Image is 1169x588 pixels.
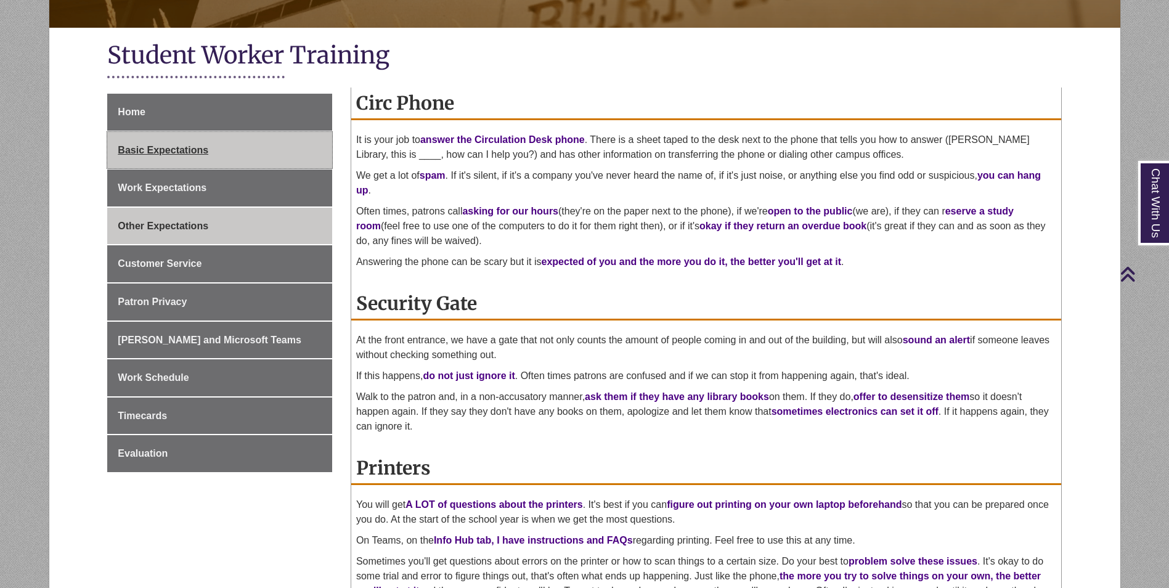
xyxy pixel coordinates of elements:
h2: Security Gate [351,288,1061,321]
h2: Circ Phone [351,88,1061,120]
a: Basic Expectations [107,132,332,169]
strong: sometimes electronics can set it off [772,406,939,417]
p: Walk to the patron and, in a non-accusatory manner, on them. If they do, so it doesn't happen aga... [356,390,1056,434]
strong: sound an alert [903,335,970,345]
a: Home [107,94,332,131]
strong: expected of you and the more you do it, the better you'll get at it [542,256,842,267]
span: answer the Circulation Desk phone [420,134,585,145]
a: Customer Service [107,245,332,282]
a: Patron Privacy [107,284,332,321]
a: Work Schedule [107,359,332,396]
span: eserve a study room [356,206,1014,231]
h2: Printers [351,452,1061,485]
span: asking for our hours [462,206,558,216]
span: Work Expectations [118,182,206,193]
span: okay if they return an overdue book [699,221,866,231]
span: problem solve these issues [849,556,977,566]
div: Guide Page Menu [107,94,332,472]
h1: Student Worker Training [107,40,1061,73]
a: Evaluation [107,435,332,472]
span: figure out printing on your own laptop beforehand [667,499,902,510]
p: On Teams, on the regarding printing. Feel free to use this at any time. [356,533,1056,548]
span: Basic Expectations [118,145,208,155]
a: Other Expectations [107,208,332,245]
p: It is your job to . There is a sheet taped to the desk next to the phone that tells you how to an... [356,133,1056,162]
span: Home [118,107,145,117]
span: do not just ignore it [423,370,515,381]
p: Answering the phone can be scary but it is . [356,255,1056,269]
p: You will get . It's best if you can so that you can be prepared once you do. At the start of the ... [356,497,1056,527]
span: Info Hub tab, I have instructions and FAQs [434,535,633,545]
span: Patron Privacy [118,296,187,307]
p: We get a lot of . If it's silent, if it's a company you've never heard the name of, if it's just ... [356,168,1056,198]
span: ask them if they have any library books [585,391,769,402]
a: Back to Top [1120,266,1166,282]
p: At the front entrance, we have a gate that not only counts the amount of people coming in and out... [356,333,1056,362]
a: Timecards [107,398,332,435]
p: Often times, patrons call (they're on the paper next to the phone), if we're (we are), if they ca... [356,204,1056,248]
span: Work Schedule [118,372,189,383]
strong: offer to desensitize them [853,391,969,402]
span: spam [420,170,446,181]
span: Timecards [118,410,167,421]
span: [PERSON_NAME] and Microsoft Teams [118,335,301,345]
span: Other Expectations [118,221,208,231]
a: Work Expectations [107,169,332,206]
span: open to the public [768,206,853,216]
span: Customer Service [118,258,202,269]
p: If this happens, . Often times patrons are confused and if we can stop it from happening again, t... [356,369,1056,383]
a: [PERSON_NAME] and Microsoft Teams [107,322,332,359]
span: A LOT of questions about the printers [405,499,582,510]
span: Evaluation [118,448,168,459]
